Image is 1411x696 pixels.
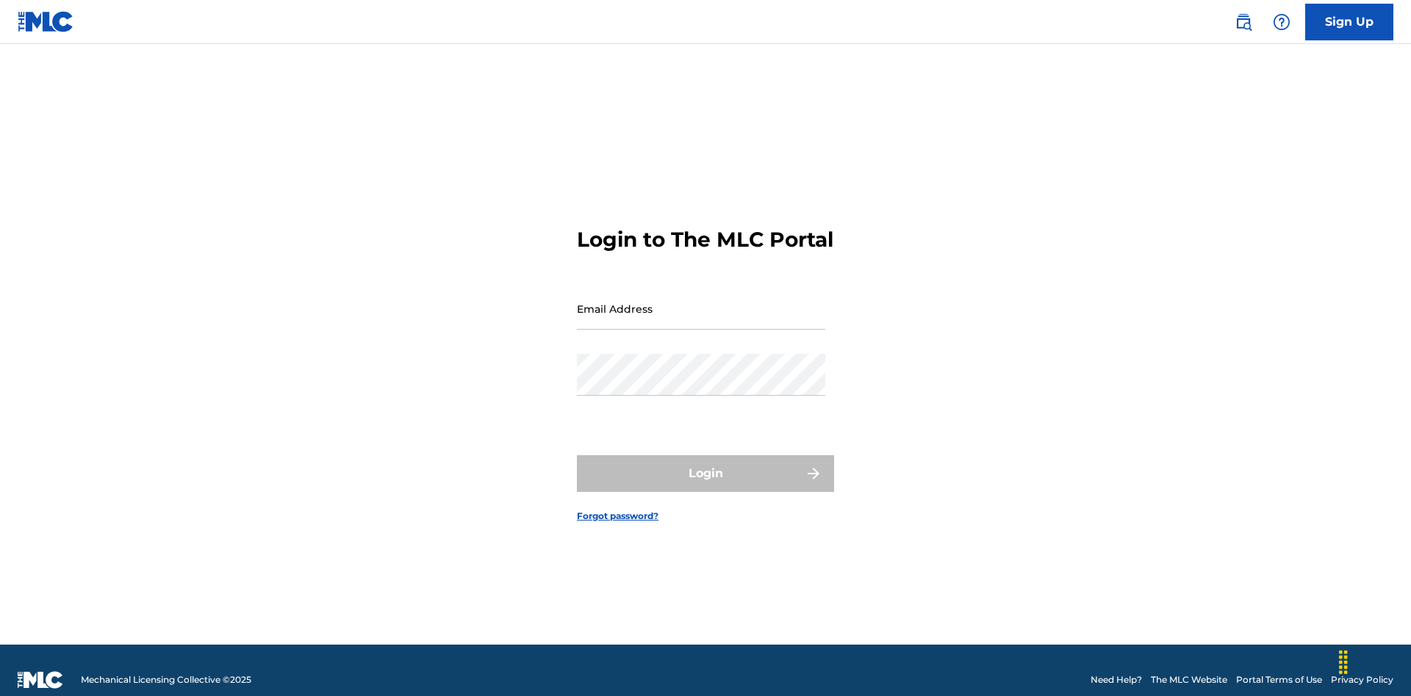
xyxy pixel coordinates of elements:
a: Sign Up [1305,4,1393,40]
a: Portal Terms of Use [1236,673,1322,686]
a: Need Help? [1091,673,1142,686]
a: Privacy Policy [1331,673,1393,686]
img: help [1273,13,1290,31]
a: Public Search [1229,7,1258,37]
img: MLC Logo [18,11,74,32]
div: Drag [1332,640,1355,684]
h3: Login to The MLC Portal [577,227,833,253]
iframe: Chat Widget [1338,626,1411,696]
img: search [1235,13,1252,31]
a: Forgot password? [577,510,658,523]
a: The MLC Website [1151,673,1227,686]
div: Help [1267,7,1296,37]
span: Mechanical Licensing Collective © 2025 [81,673,251,686]
img: logo [18,671,63,689]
